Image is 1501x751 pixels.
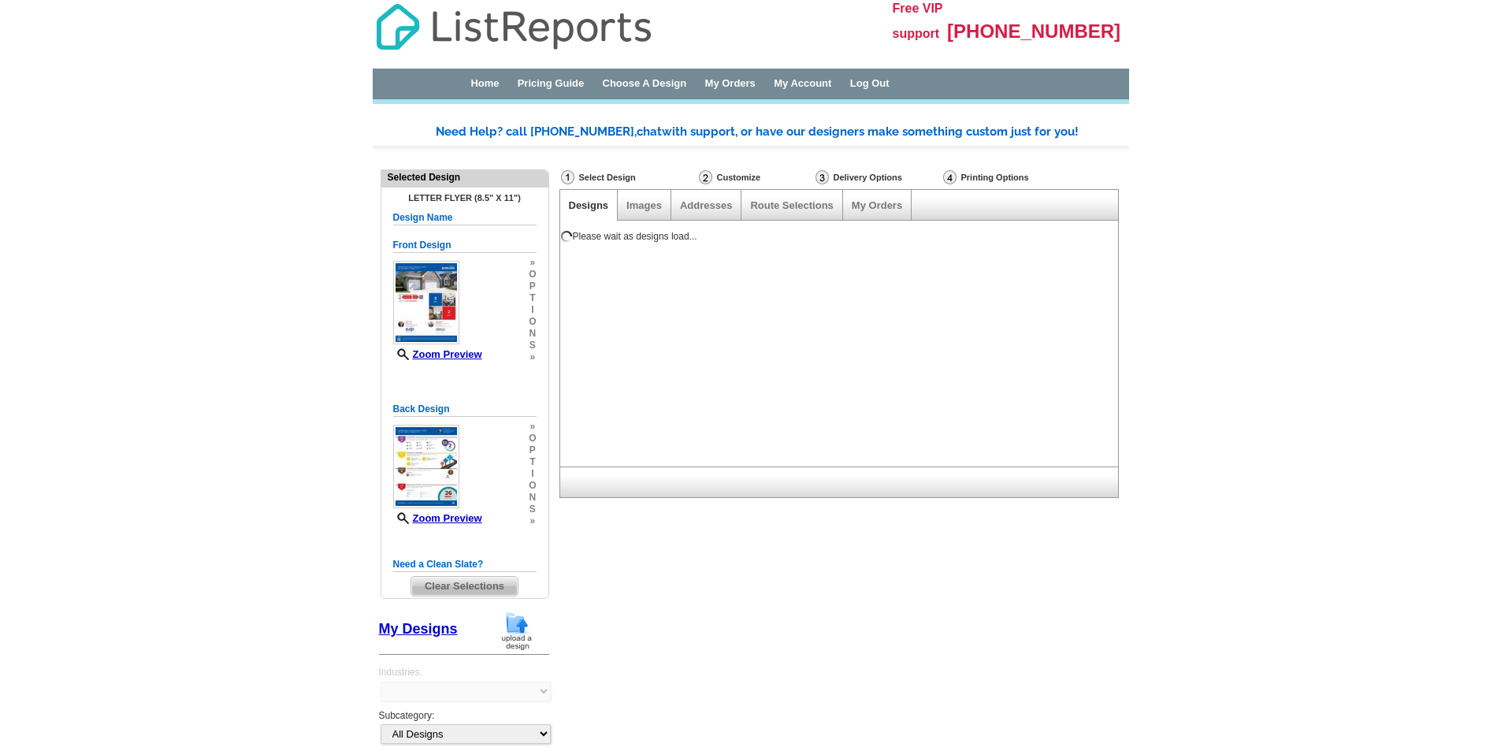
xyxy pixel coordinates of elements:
span: t [529,292,536,304]
span: p [529,281,536,292]
span: Free VIP support [893,2,943,40]
span: n [529,492,536,504]
span: o [529,433,536,444]
span: p [529,444,536,456]
img: loading... [560,230,573,243]
span: [PHONE_NUMBER] [947,20,1120,42]
a: My Orders [852,199,902,211]
div: Customize [697,169,814,185]
a: My Orders [705,77,756,89]
div: Select Design [559,169,697,189]
span: s [529,504,536,515]
a: Pricing Guide [518,77,585,89]
span: t [529,456,536,468]
a: Addresses [680,199,732,211]
div: Industries: [379,658,549,708]
span: o [529,316,536,328]
a: Route Selections [750,199,833,211]
a: Home [470,77,499,89]
h4: Letter Flyer (8.5" x 11") [393,193,537,203]
img: Select Design [561,170,574,184]
div: Delivery Options [814,169,942,189]
span: o [529,480,536,492]
a: Zoom Preview [393,348,482,360]
h5: Need a Clean Slate? [393,557,537,572]
div: Selected Design [381,170,548,184]
h5: Back Design [393,402,537,417]
img: Customize [699,170,712,184]
span: i [529,468,536,480]
img: Delivery Options [816,170,829,184]
span: Clear Selections [411,577,518,596]
span: » [529,421,536,433]
a: Log Out [850,77,890,89]
a: Choose A Design [603,77,687,89]
div: Need Help? call [PHONE_NUMBER], with support, or have our designers make something custom just fo... [436,124,1129,140]
span: s [529,340,536,351]
h5: Design Name [393,210,537,225]
img: small-thumb.jpg [393,425,459,508]
span: » [529,351,536,363]
span: n [529,328,536,340]
img: small-thumb.jpg [393,261,459,344]
h5: Front Design [393,238,537,253]
span: chat [637,125,662,139]
a: Designs [569,199,609,211]
a: Zoom Preview [393,512,482,524]
a: Images [626,199,662,211]
span: o [529,269,536,281]
div: Please wait as designs load... [573,230,697,244]
span: » [529,515,536,527]
span: i [529,304,536,316]
a: My Designs [379,621,458,637]
img: Printing Options & Summary [943,170,957,184]
span: » [529,257,536,269]
img: upload-design [496,611,537,651]
a: My Account [774,77,831,89]
div: Printing Options [942,169,1082,185]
